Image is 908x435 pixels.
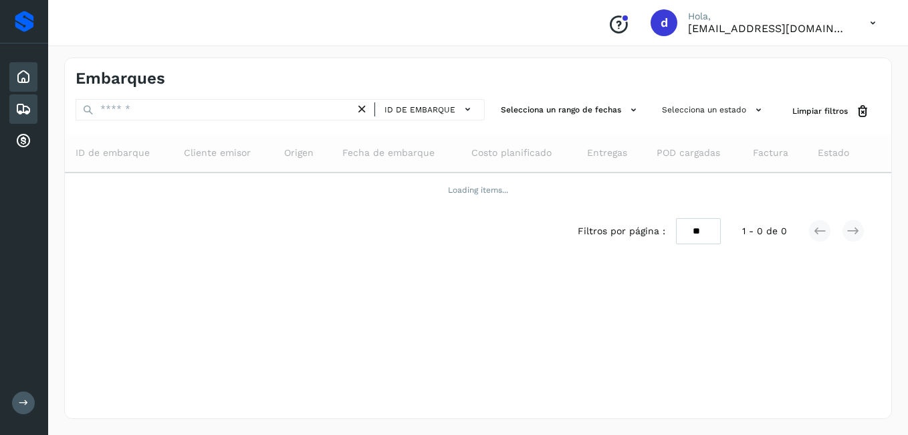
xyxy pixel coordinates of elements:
[9,62,37,92] div: Inicio
[742,224,787,238] span: 1 - 0 de 0
[753,146,788,160] span: Factura
[587,146,627,160] span: Entregas
[9,94,37,124] div: Embarques
[284,146,314,160] span: Origen
[657,146,720,160] span: POD cargadas
[342,146,435,160] span: Fecha de embarque
[495,99,646,121] button: Selecciona un rango de fechas
[184,146,251,160] span: Cliente emisor
[380,100,479,119] button: ID de embarque
[657,99,771,121] button: Selecciona un estado
[65,173,891,207] td: Loading items...
[782,99,881,124] button: Limpiar filtros
[384,104,455,116] span: ID de embarque
[688,22,848,35] p: dcordero@grupoterramex.com
[818,146,849,160] span: Estado
[688,11,848,22] p: Hola,
[792,105,848,117] span: Limpiar filtros
[9,126,37,156] div: Cuentas por cobrar
[76,146,150,160] span: ID de embarque
[76,69,165,88] h4: Embarques
[471,146,552,160] span: Costo planificado
[578,224,665,238] span: Filtros por página :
